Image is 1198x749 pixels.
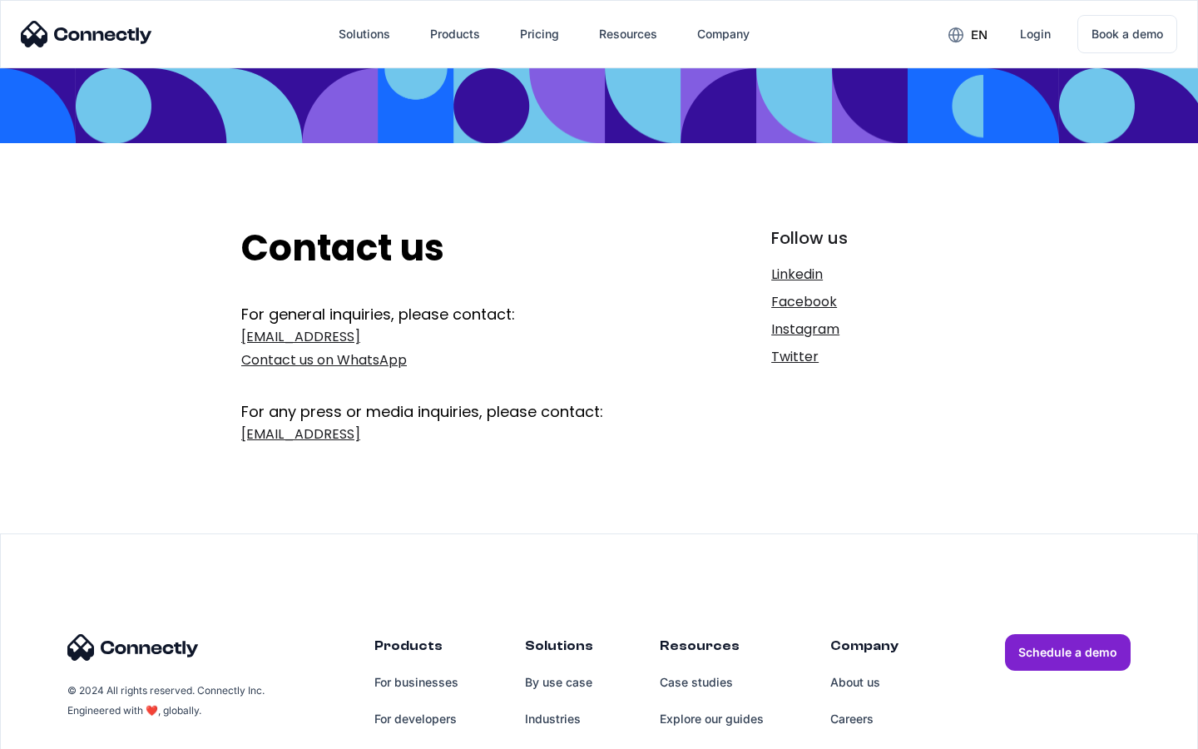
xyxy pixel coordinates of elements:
div: Solutions [325,14,403,54]
div: Follow us [771,226,957,250]
a: For businesses [374,664,458,701]
a: About us [830,664,898,701]
div: © 2024 All rights reserved. Connectly Inc. Engineered with ❤️, globally. [67,681,267,721]
a: Pricing [507,14,572,54]
ul: Language list [33,720,100,743]
a: Careers [830,701,898,737]
a: Explore our guides [660,701,764,737]
div: Products [417,14,493,54]
div: Company [697,22,750,46]
a: Linkedin [771,263,957,286]
div: Products [430,22,480,46]
img: Connectly Logo [67,634,199,661]
aside: Language selected: English [17,720,100,743]
div: en [971,23,988,47]
h2: Contact us [241,226,663,270]
a: Schedule a demo [1005,634,1131,671]
div: For any press or media inquiries, please contact: [241,376,663,423]
a: Case studies [660,664,764,701]
a: Instagram [771,318,957,341]
a: Facebook [771,290,957,314]
div: Pricing [520,22,559,46]
a: Industries [525,701,593,737]
div: Solutions [525,634,593,664]
div: Solutions [339,22,390,46]
a: For developers [374,701,458,737]
a: By use case [525,664,593,701]
div: Resources [660,634,764,664]
form: Get In Touch Form [241,304,663,450]
img: Connectly Logo [21,21,152,47]
a: Login [1007,14,1064,54]
div: Login [1020,22,1051,46]
div: en [935,22,1000,47]
div: Company [830,634,898,664]
a: Book a demo [1077,15,1177,53]
div: Resources [599,22,657,46]
a: [EMAIL_ADDRESS] [241,423,663,446]
div: Products [374,634,458,664]
div: Company [684,14,763,54]
a: [EMAIL_ADDRESS]Contact us on WhatsApp [241,325,663,372]
div: For general inquiries, please contact: [241,304,663,325]
a: Twitter [771,345,957,369]
div: Resources [586,14,671,54]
